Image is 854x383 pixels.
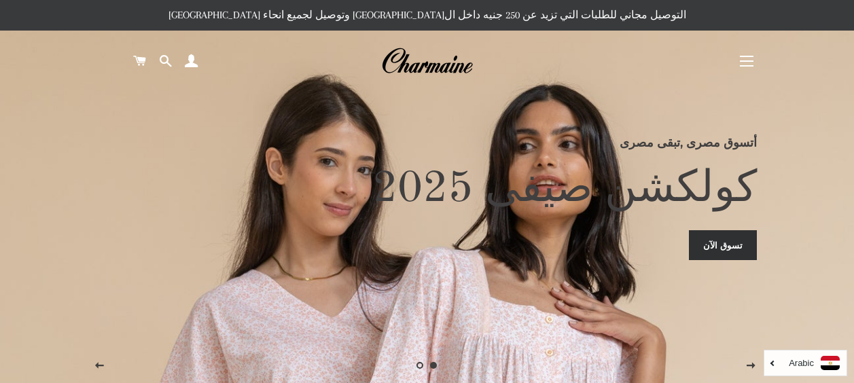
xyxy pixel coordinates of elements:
[97,133,757,152] p: أتسوق مصرى ,تبقى مصرى
[789,359,814,367] i: Arabic
[734,349,768,383] button: الصفحه التالية
[82,349,116,383] button: الصفحه السابقة
[689,230,757,260] a: تسوق الآن
[381,46,473,76] img: Charmaine Egypt
[414,359,427,372] a: تحميل الصور 2
[427,359,441,372] a: الصفحه 1current
[97,162,757,217] h2: كولكشن صيفى 2025
[771,356,840,370] a: Arabic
